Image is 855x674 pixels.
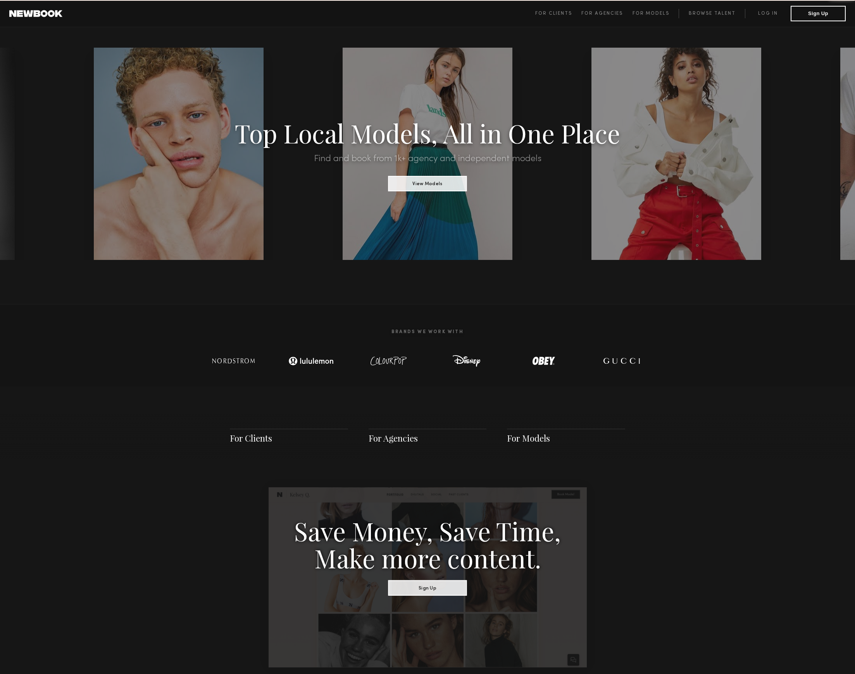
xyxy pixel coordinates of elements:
[633,11,669,16] span: For Models
[388,179,467,187] a: View Models
[64,154,791,163] h2: Find and book from 1k+ agency and independent models
[364,353,414,369] img: logo-colour-pop.svg
[388,580,467,595] button: Sign Up
[441,353,491,369] img: logo-disney.svg
[195,320,660,344] h2: Brands We Work With
[633,9,679,18] a: For Models
[745,9,791,18] a: Log in
[369,432,418,444] a: For Agencies
[294,517,561,571] h3: Save Money, Save Time, Make more content.
[535,9,581,18] a: For Clients
[207,353,261,369] img: logo-nordstrom.svg
[388,176,467,191] button: View Models
[581,11,623,16] span: For Agencies
[791,6,846,21] button: Sign Up
[230,432,272,444] a: For Clients
[64,121,791,145] h1: Top Local Models, All in One Place
[507,432,550,444] a: For Models
[519,353,569,369] img: logo-obey.svg
[596,353,646,369] img: logo-gucci.svg
[581,9,632,18] a: For Agencies
[679,9,745,18] a: Browse Talent
[284,353,338,369] img: logo-lulu.svg
[535,11,572,16] span: For Clients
